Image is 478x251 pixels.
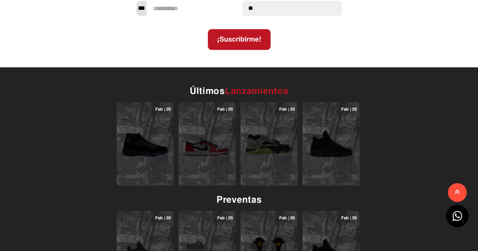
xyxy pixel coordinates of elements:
span: Lanzamientos [225,85,289,97]
span: Feb | 20 [305,215,357,221]
button: ¡Suscribirme! [208,29,271,50]
span: Feb | 20 [119,106,171,112]
span: Feb | 20 [243,215,295,221]
span: Feb | 20 [243,106,295,112]
span: Feb | 20 [119,215,171,221]
span: Feb | 20 [181,106,233,112]
span: Feb | 20 [181,215,233,221]
span: Feb | 20 [305,106,357,112]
